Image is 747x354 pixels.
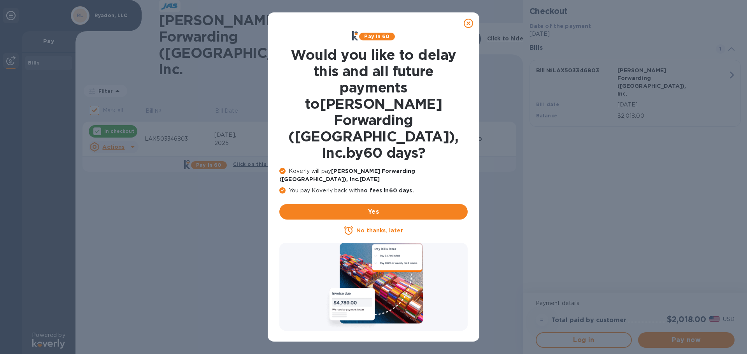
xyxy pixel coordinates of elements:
b: Pay in 60 [364,33,389,39]
p: You pay Koverly back with [279,187,468,195]
b: [PERSON_NAME] Forwarding ([GEOGRAPHIC_DATA]), Inc. [DATE] [279,168,415,182]
b: no fees in 60 days . [360,187,414,194]
button: Yes [279,204,468,220]
u: No thanks, later [356,227,403,234]
h1: Would you like to delay this and all future payments to [PERSON_NAME] Forwarding ([GEOGRAPHIC_DAT... [279,47,468,161]
p: Koverly will pay [279,167,468,183]
span: Yes [286,207,461,216]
